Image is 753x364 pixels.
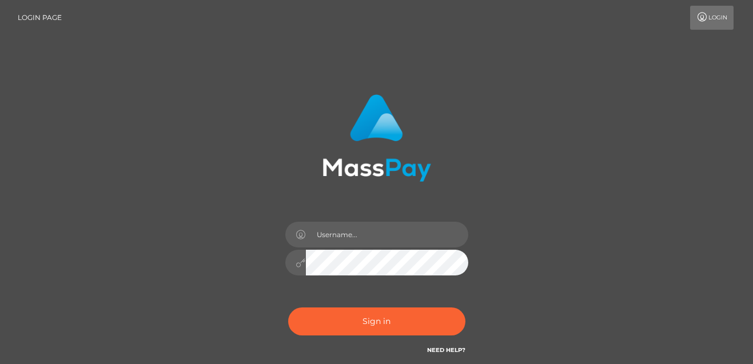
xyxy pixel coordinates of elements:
[288,307,465,335] button: Sign in
[306,222,468,247] input: Username...
[427,346,465,354] a: Need Help?
[18,6,62,30] a: Login Page
[322,94,431,182] img: MassPay Login
[690,6,734,30] a: Login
